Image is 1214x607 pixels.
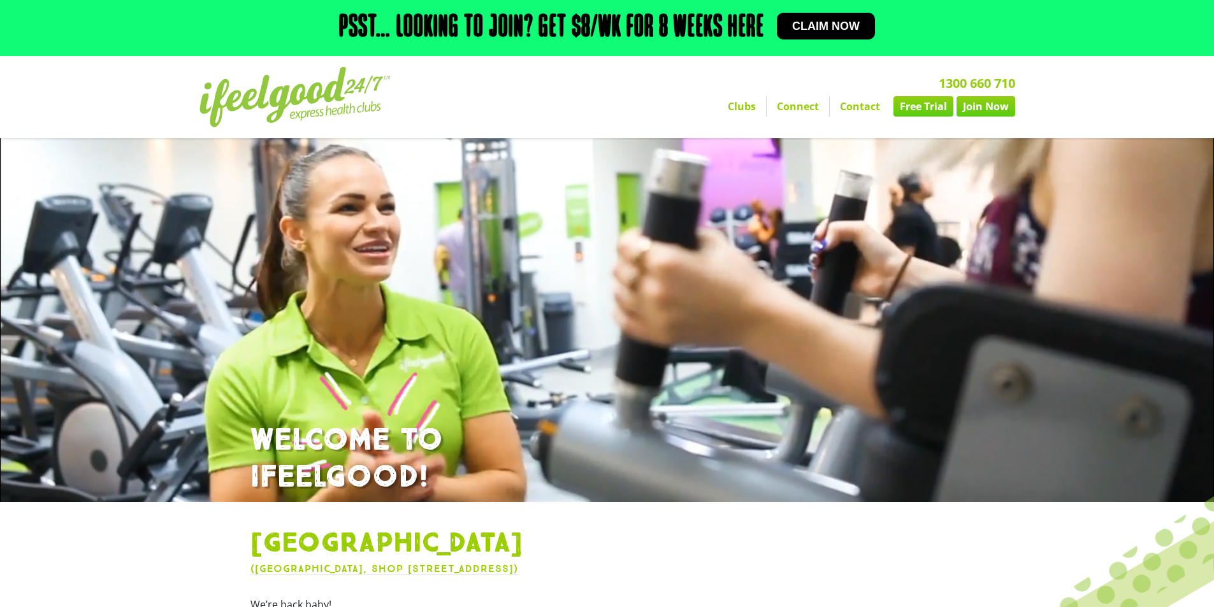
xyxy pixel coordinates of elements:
span: Claim now [792,20,860,32]
a: Clubs [718,96,766,117]
a: Free Trial [893,96,953,117]
a: Join Now [957,96,1015,117]
a: 1300 660 710 [939,75,1015,92]
h1: WELCOME TO IFEELGOOD! [250,422,964,496]
a: Contact [830,96,890,117]
h2: Psst… Looking to join? Get $8/wk for 8 weeks here [339,13,764,43]
a: Connect [767,96,829,117]
nav: Menu [489,96,1015,117]
a: ([GEOGRAPHIC_DATA], Shop [STREET_ADDRESS]) [250,562,518,575]
a: Claim now [777,13,875,39]
h1: [GEOGRAPHIC_DATA] [250,527,964,561]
